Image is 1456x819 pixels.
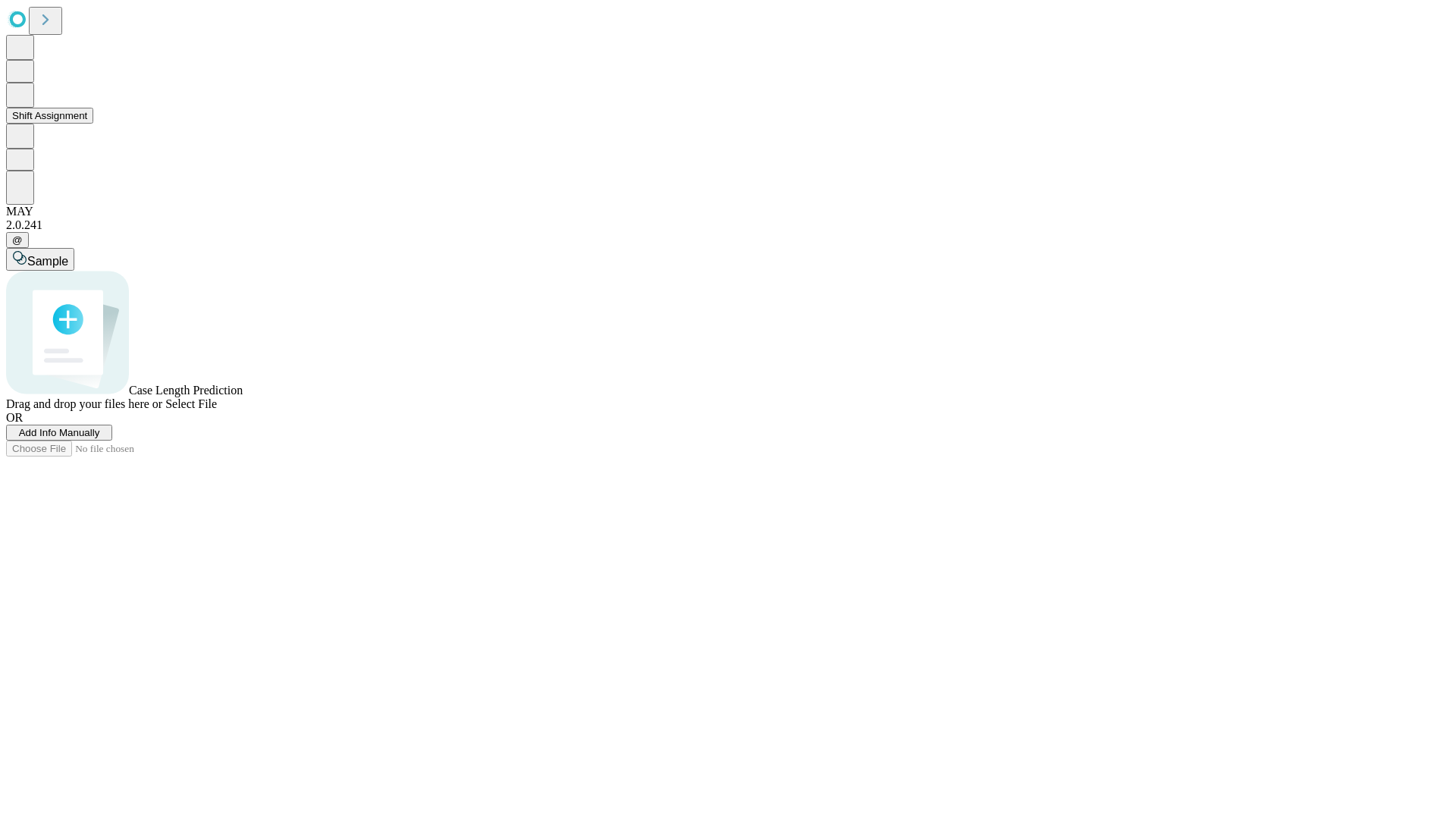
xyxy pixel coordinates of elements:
[6,411,23,424] span: OR
[165,397,217,410] span: Select File
[27,255,68,268] span: Sample
[6,248,74,271] button: Sample
[6,108,93,124] button: Shift Assignment
[19,427,100,438] span: Add Info Manually
[6,425,112,441] button: Add Info Manually
[6,397,162,410] span: Drag and drop your files here or
[6,232,29,248] button: @
[12,234,23,246] span: @
[6,218,1450,232] div: 2.0.241
[129,384,243,397] span: Case Length Prediction
[6,205,1450,218] div: MAY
